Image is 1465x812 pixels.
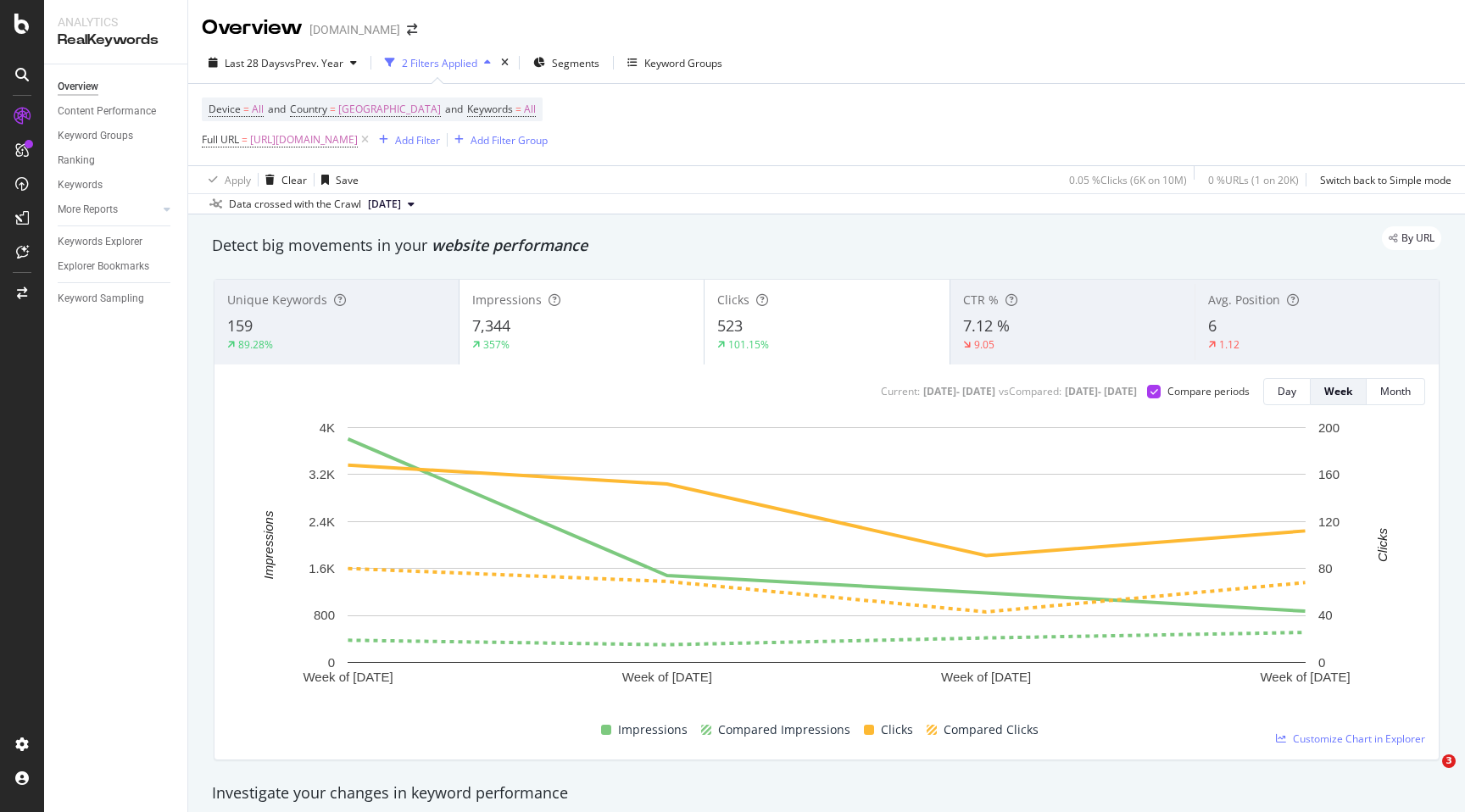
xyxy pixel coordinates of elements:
span: CTR % [963,292,999,308]
div: [DATE] - [DATE] [923,384,995,398]
div: vs Compared : [999,384,1061,398]
span: [GEOGRAPHIC_DATA] [338,97,441,121]
div: Keyword Groups [58,127,133,145]
div: Save [336,173,359,187]
a: Content Performance [58,103,175,120]
span: 6 [1208,315,1217,336]
a: Keywords Explorer [58,233,175,251]
div: Month [1380,384,1411,398]
span: Impressions [618,720,688,740]
text: Impressions [261,510,276,579]
span: vs Prev. Year [285,56,343,70]
div: [DATE] - [DATE] [1065,384,1137,398]
a: Overview [58,78,175,96]
div: 357% [483,337,510,352]
span: Clicks [717,292,749,308]
span: All [524,97,536,121]
text: 800 [314,608,335,622]
div: More Reports [58,201,118,219]
div: Ranking [58,152,95,170]
svg: A chart. [228,419,1425,713]
span: Unique Keywords [227,292,327,308]
div: 1.12 [1219,337,1239,352]
span: Segments [552,56,599,70]
span: 7.12 % [963,315,1010,336]
button: Segments [526,49,606,76]
span: 7,344 [472,315,510,336]
span: [URL][DOMAIN_NAME] [250,128,358,152]
a: Keyword Groups [58,127,175,145]
button: Clear [259,166,307,193]
div: Analytics [58,14,174,31]
div: Keyword Sampling [58,290,144,308]
div: Compare periods [1167,384,1250,398]
div: 101.15% [728,337,769,352]
text: 0 [328,655,335,670]
div: Day [1278,384,1296,398]
div: Apply [225,173,251,187]
text: Week of [DATE] [941,670,1031,684]
span: 3 [1442,754,1456,768]
a: More Reports [58,201,159,219]
span: Impressions [472,292,542,308]
span: All [252,97,264,121]
span: Country [290,102,327,116]
div: 2 Filters Applied [402,56,477,70]
div: 89.28% [238,337,273,352]
div: Current: [881,384,920,398]
div: legacy label [1382,226,1441,250]
a: Ranking [58,152,175,170]
text: 120 [1318,514,1340,529]
span: By URL [1401,233,1434,243]
span: = [243,102,249,116]
span: Avg. Position [1208,292,1280,308]
div: arrow-right-arrow-left [407,24,417,36]
div: Keywords Explorer [58,233,142,251]
button: Month [1367,378,1425,405]
span: Customize Chart in Explorer [1293,731,1425,746]
button: Add Filter Group [448,130,548,150]
div: times [498,54,512,71]
text: 200 [1318,420,1340,435]
div: Add Filter Group [471,133,548,147]
text: Clicks [1375,527,1390,561]
a: Keywords [58,176,175,194]
text: 80 [1318,561,1333,576]
div: Content Performance [58,103,156,120]
text: Week of [DATE] [303,670,393,684]
div: Overview [202,14,303,42]
text: 2.4K [309,514,335,529]
button: Apply [202,166,251,193]
button: Week [1311,378,1367,405]
span: Last 28 Days [225,56,285,70]
text: 40 [1318,608,1333,622]
span: Clicks [881,720,913,740]
div: Week [1324,384,1352,398]
span: = [515,102,521,116]
span: = [242,132,248,147]
text: 3.2K [309,467,335,481]
a: Explorer Bookmarks [58,258,175,275]
div: Explorer Bookmarks [58,258,149,275]
div: Data crossed with the Crawl [229,197,361,212]
button: [DATE] [361,194,421,214]
div: RealKeywords [58,31,174,50]
div: Keyword Groups [644,56,722,70]
button: 2 Filters Applied [378,49,498,76]
span: Device [209,102,241,116]
button: Last 28 DaysvsPrev. Year [202,49,364,76]
text: 160 [1318,467,1340,481]
div: 0.05 % Clicks ( 6K on 10M ) [1069,173,1187,187]
text: 1.6K [309,561,335,576]
span: Compared Clicks [944,720,1039,740]
text: Week of [DATE] [1260,670,1350,684]
button: Day [1263,378,1311,405]
div: Keywords [58,176,103,194]
span: 523 [717,315,743,336]
text: 0 [1318,655,1325,670]
button: Keyword Groups [621,49,729,76]
a: Customize Chart in Explorer [1276,731,1425,746]
span: Keywords [467,102,513,116]
div: Investigate your changes in keyword performance [212,782,1441,804]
